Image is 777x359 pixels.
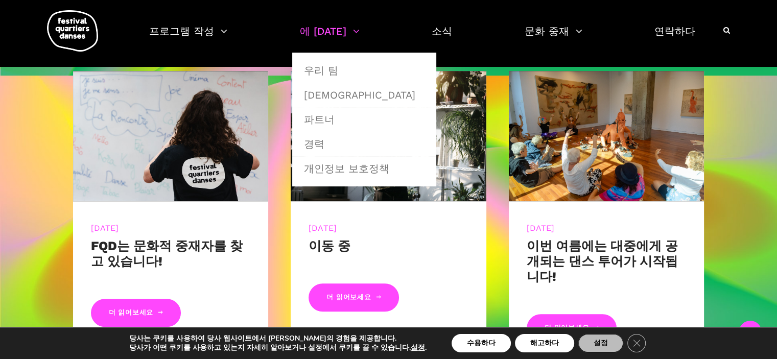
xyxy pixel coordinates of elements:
[91,238,243,269] a: FQD는 문화적 중재자를 찾고 있습니다!
[432,22,452,53] a: 소식
[509,71,704,201] img: 20240905-9595
[300,22,360,53] a: 에 [DATE]
[467,338,496,348] font: 수용하다
[527,223,555,233] a: [DATE]
[309,223,337,233] a: [DATE]
[91,299,181,327] a: 더 읽어보세요
[304,138,324,150] font: 경력
[627,334,646,352] button: GDPR 쿠키 배너 닫기
[304,113,335,126] font: 파트너
[149,25,214,37] font: 프로그램 작성
[149,22,227,53] a: 프로그램 작성
[298,83,431,107] a: [DEMOGRAPHIC_DATA]
[527,314,617,342] a: 더 읽어보세요
[298,108,431,131] a: 파트너
[309,283,398,312] a: 더 읽어보세요
[515,334,574,352] button: 해고하다
[304,162,389,175] font: 개인정보 보호정책
[326,293,371,301] font: 더 읽어보세요
[309,238,350,253] a: 이동 중
[578,334,623,352] button: 설정
[298,59,431,82] a: 우리 팀
[298,157,431,180] a: 개인정보 보호정책
[432,25,452,37] font: 소식
[47,10,98,52] img: 로고-fqd-med
[298,132,431,156] a: 경력
[73,71,269,201] img: CARI-4081
[525,25,569,37] font: 문화 중재
[525,22,582,53] a: 문화 중재
[304,89,415,101] font: [DEMOGRAPHIC_DATA]
[654,25,695,37] font: 연락하다
[129,333,396,343] font: 당사는 쿠키를 사용하여 당사 웹사이트에서 [PERSON_NAME]의 경험을 제공합니다.
[291,71,486,201] img: _MG_7047
[545,324,590,331] font: 더 읽어보세요
[91,223,119,233] a: [DATE]
[654,22,695,53] a: 연락하다
[527,238,678,284] a: 이번 여름에는 대중에게 공개되는 댄스 투어가 ​​시작됩니다!
[530,338,559,348] font: 해고하다
[425,343,427,352] font: .
[109,308,154,316] font: 더 읽어보세요
[411,343,425,352] button: 설정
[594,338,608,348] font: 설정
[452,334,511,352] button: 수용하다
[300,25,346,37] font: 에 [DATE]
[129,343,411,352] font: 당사가 어떤 쿠키를 사용하고 있는지 자세히 알아보거나 설정에서 쿠키를 끌 수 있습니다.
[304,64,338,77] font: 우리 팀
